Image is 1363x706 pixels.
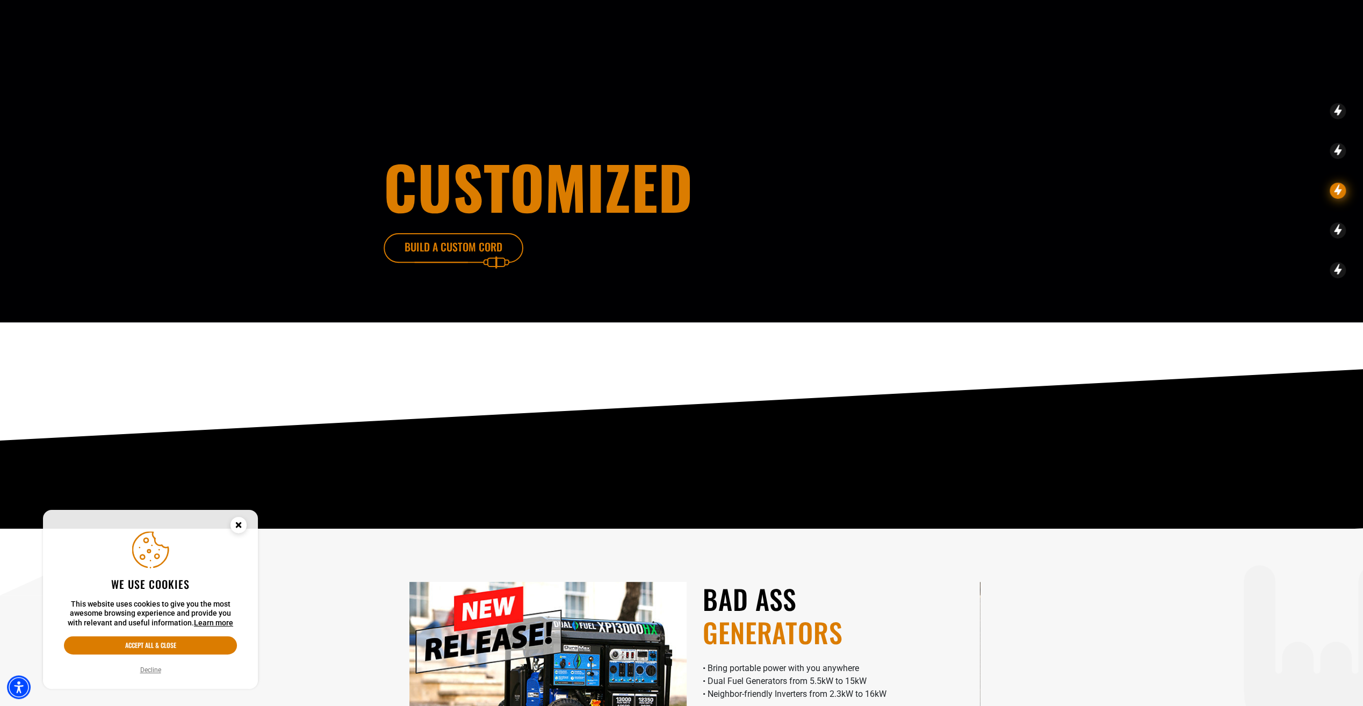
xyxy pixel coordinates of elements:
button: Decline [137,665,164,675]
aside: Cookie Consent [43,510,258,689]
div: Accessibility Menu [7,675,31,699]
h1: customized [384,157,741,216]
a: Build A Custom Cord [384,233,523,263]
a: This website uses cookies to give you the most awesome browsing experience and provide you with r... [194,618,233,627]
h2: BAD ASS [703,582,980,649]
p: • Bring portable power with you anywhere • Dual Fuel Generators from 5.5kW to 15kW • Neighbor-fri... [703,662,980,701]
span: GENERATORS [703,615,980,649]
button: Close this option [219,510,258,543]
h2: We use cookies [64,577,237,591]
p: This website uses cookies to give you the most awesome browsing experience and provide you with r... [64,600,237,628]
button: Accept all & close [64,636,237,654]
